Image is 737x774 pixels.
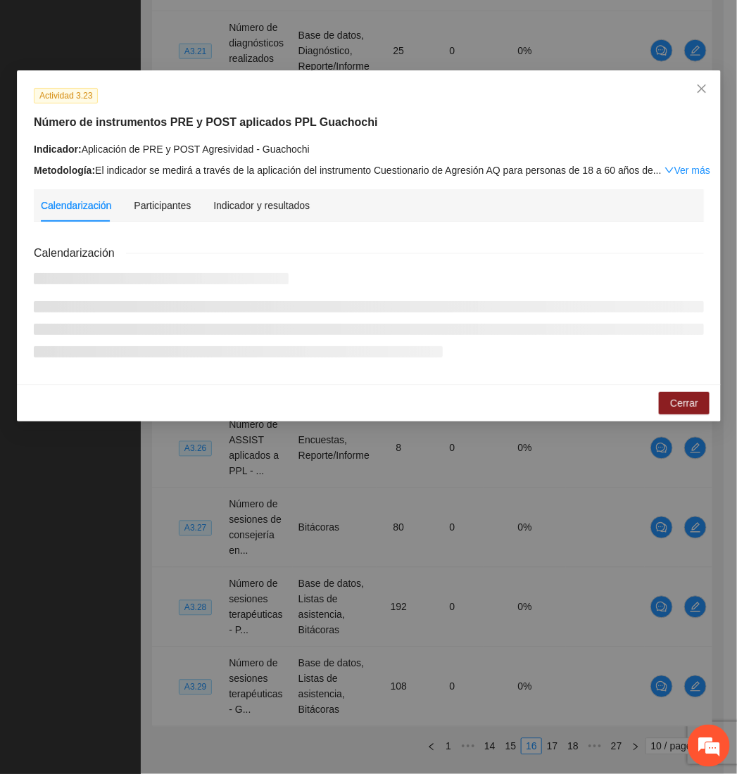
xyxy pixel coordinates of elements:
[34,114,704,131] h5: Número de instrumentos PRE y POST aplicados PPL Guachochi
[683,70,721,108] button: Close
[34,244,126,262] span: Calendarización
[7,384,268,433] textarea: Escriba su mensaje y pulse “Intro”
[664,165,674,175] span: down
[664,165,710,176] a: Expand
[41,198,111,213] div: Calendarización
[696,83,707,94] span: close
[73,72,237,90] div: Chatee con nosotros ahora
[34,144,82,155] strong: Indicador:
[82,188,194,330] span: Estamos en línea.
[670,395,698,411] span: Cerrar
[34,88,98,103] span: Actividad 3.23
[231,7,265,41] div: Minimizar ventana de chat en vivo
[34,141,704,157] div: Aplicación de PRE y POST Agresividad - Guachochi
[134,198,191,213] div: Participantes
[659,392,710,414] button: Cerrar
[34,165,95,176] strong: Metodología:
[213,198,310,213] div: Indicador y resultados
[653,165,662,176] span: ...
[34,163,704,178] div: El indicador se medirá a través de la aplicación del instrumento Cuestionario de Agresión AQ para...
